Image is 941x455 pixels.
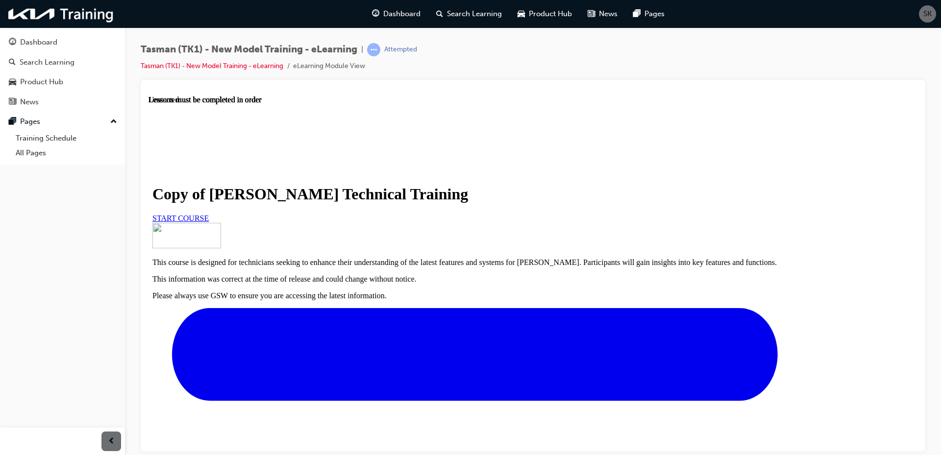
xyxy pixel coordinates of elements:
[447,8,502,20] span: Search Learning
[428,4,510,24] a: search-iconSearch Learning
[4,33,121,51] a: Dashboard
[364,4,428,24] a: guage-iconDashboard
[5,4,118,24] img: kia-training
[4,90,765,108] h1: Copy of [PERSON_NAME] Technical Training
[4,53,121,72] a: Search Learning
[361,44,363,55] span: |
[12,131,121,146] a: Training Schedule
[529,8,572,20] span: Product Hub
[4,196,765,205] p: Please always use GSW to ensure you are accessing the latest information.
[436,8,443,20] span: search-icon
[4,179,765,188] p: This information was correct at the time of release and could change without notice.
[384,45,417,54] div: Attempted
[12,145,121,161] a: All Pages
[4,93,121,111] a: News
[383,8,421,20] span: Dashboard
[923,8,932,20] span: SK
[518,8,525,20] span: car-icon
[141,62,283,70] a: Tasman (TK1) - New Model Training - eLearning
[4,73,121,91] a: Product Hub
[4,163,765,171] p: This course is designed for technicians seeking to enhance their understanding of the latest feat...
[9,58,16,67] span: search-icon
[20,76,63,88] div: Product Hub
[4,113,121,131] button: Pages
[110,116,117,128] span: up-icon
[9,98,16,107] span: news-icon
[108,435,115,448] span: prev-icon
[9,38,16,47] span: guage-icon
[20,57,74,68] div: Search Learning
[644,8,665,20] span: Pages
[293,61,365,72] li: eLearning Module View
[510,4,580,24] a: car-iconProduct Hub
[919,5,936,23] button: SK
[20,96,39,108] div: News
[4,119,60,127] a: START COURSE
[4,31,121,113] button: DashboardSearch LearningProduct HubNews
[20,116,40,127] div: Pages
[580,4,625,24] a: news-iconNews
[633,8,641,20] span: pages-icon
[141,44,357,55] span: Tasman (TK1) - New Model Training - eLearning
[599,8,618,20] span: News
[20,37,57,48] div: Dashboard
[9,118,16,126] span: pages-icon
[625,4,672,24] a: pages-iconPages
[9,78,16,87] span: car-icon
[372,8,379,20] span: guage-icon
[588,8,595,20] span: news-icon
[367,43,380,56] span: learningRecordVerb_ATTEMPT-icon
